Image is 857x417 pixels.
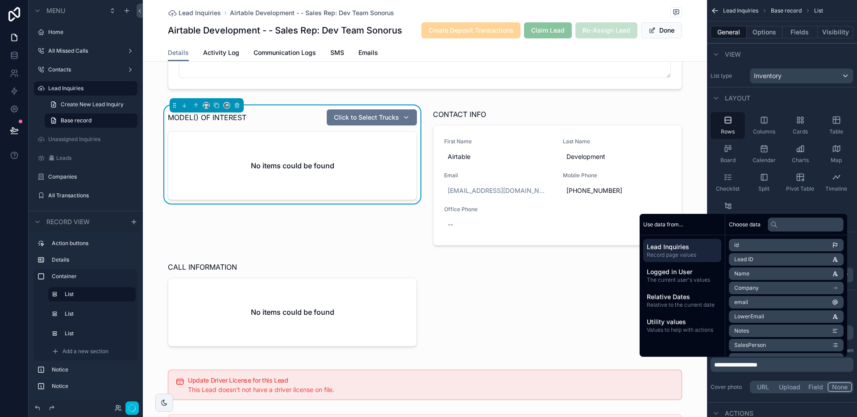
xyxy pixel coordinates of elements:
[230,8,394,17] a: Airtable Development - - Sales Rep: Dev Team Sonorus
[747,112,781,139] button: Columns
[62,348,108,355] span: Add a new section
[327,109,417,125] button: Click to Select Trucks
[711,72,746,79] label: List type
[29,232,143,399] div: scrollable content
[747,141,781,167] button: Calendar
[782,26,818,38] button: Fields
[725,94,750,103] span: Layout
[814,7,823,14] span: List
[750,68,853,83] button: Inventory
[711,141,745,167] button: Board
[640,235,725,341] div: scrollable content
[168,8,221,17] a: Lead Inquiries
[203,45,239,63] a: Activity Log
[168,112,246,123] span: MODEL() OF INTEREST
[819,169,853,196] button: Timeline
[647,276,718,284] span: The current user's values
[647,301,718,309] span: Relative to the current date
[818,26,853,38] button: Visibility
[723,7,758,14] span: Lead Inquiries
[52,256,130,263] label: Details
[783,169,817,196] button: Pivot Table
[747,26,782,38] button: Options
[793,128,808,135] span: Cards
[647,242,718,251] span: Lead Inquiries
[46,6,65,15] span: Menu
[647,251,718,259] span: Record page values
[819,141,853,167] button: Map
[729,221,761,228] span: Choose data
[647,317,718,326] span: Utility values
[46,217,90,226] span: Record view
[48,85,132,92] a: Lead Inquiries
[358,45,378,63] a: Emails
[716,185,740,192] span: Checklist
[358,48,378,57] span: Emails
[711,358,853,372] div: scrollable content
[48,192,132,199] label: All Transactions
[65,291,129,298] label: List
[179,8,221,17] span: Lead Inquiries
[45,97,137,112] a: Create New Lead Inquiry
[720,157,736,164] span: Board
[330,45,344,63] a: SMS
[48,29,132,36] label: Home
[48,173,132,180] label: Companies
[52,383,130,390] label: Notice
[203,48,239,57] span: Activity Log
[825,185,847,192] span: Timeline
[334,113,399,122] span: Click to Select Trucks
[754,71,782,80] span: Inventory
[643,221,683,228] span: Use data from...
[48,136,132,143] label: Unassigned Inquiries
[65,310,129,317] label: List
[65,330,129,337] label: List
[711,384,746,391] label: Cover photo
[647,267,718,276] span: Logged in User
[45,113,137,128] a: Base record
[48,66,120,73] label: Contacts
[753,157,776,164] span: Calendar
[254,45,316,63] a: Communication Logs
[758,185,770,192] span: Split
[804,382,828,392] button: Field
[711,198,745,225] button: Gantt
[168,45,189,62] a: Details
[52,240,130,247] label: Action buttons
[52,366,130,373] label: Notice
[254,48,316,57] span: Communication Logs
[168,24,402,37] h1: Airtable Development - - Sales Rep: Dev Team Sonorus
[61,117,92,124] span: Base record
[783,141,817,167] button: Charts
[725,50,741,59] span: View
[647,292,718,301] span: Relative Dates
[251,160,334,171] h2: No items could be found
[721,128,735,135] span: Rows
[783,112,817,139] button: Cards
[711,112,745,139] button: Rows
[330,48,344,57] span: SMS
[747,169,781,196] button: Split
[641,22,682,38] button: Done
[711,169,745,196] button: Checklist
[61,101,124,108] span: Create New Lead Inquiry
[48,154,132,162] label: 📇 Leads
[829,128,843,135] span: Table
[711,26,747,38] button: General
[775,382,804,392] button: Upload
[786,185,814,192] span: Pivot Table
[831,157,842,164] span: Map
[647,326,718,334] span: Values to help with actions
[48,47,120,54] label: All Missed Calls
[819,112,853,139] button: Table
[753,128,775,135] span: Columns
[168,48,189,57] span: Details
